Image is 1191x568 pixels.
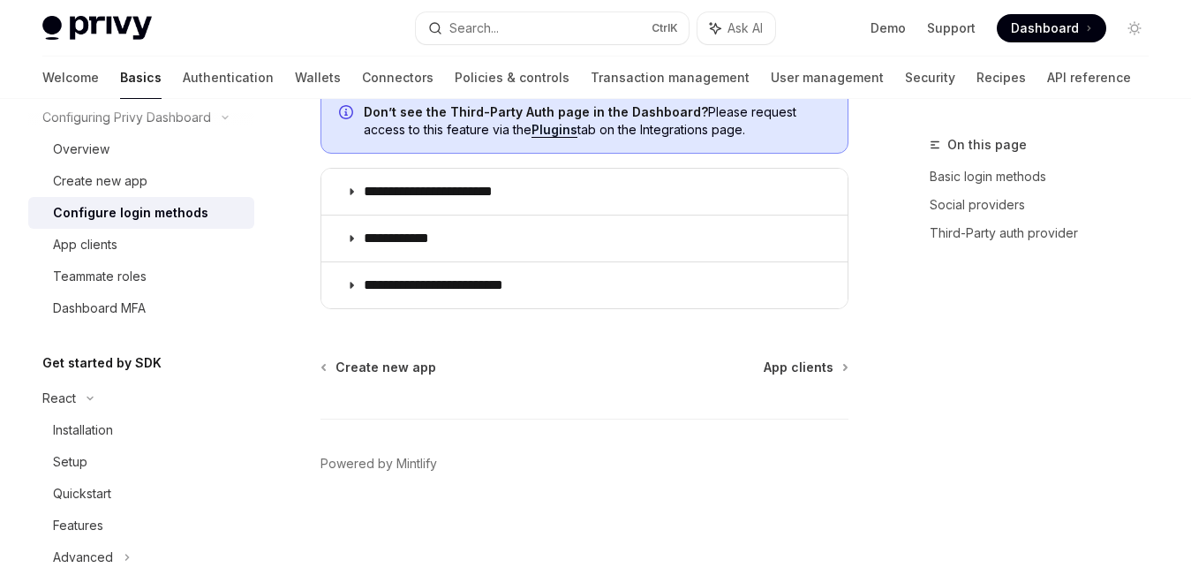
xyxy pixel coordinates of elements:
[416,12,689,44] button: Search...CtrlK
[28,261,254,292] a: Teammate roles
[771,57,884,99] a: User management
[53,234,117,255] div: App clients
[930,219,1163,247] a: Third-Party auth provider
[364,103,830,139] span: Please request access to this feature via the tab on the Integrations page.
[53,451,87,473] div: Setup
[364,104,708,119] strong: Don’t see the Third-Party Auth page in the Dashboard?
[339,105,357,123] svg: Info
[28,133,254,165] a: Overview
[947,134,1027,155] span: On this page
[531,122,577,138] a: Plugins
[28,292,254,324] a: Dashboard MFA
[591,57,750,99] a: Transaction management
[455,57,569,99] a: Policies & controls
[449,18,499,39] div: Search...
[335,359,436,376] span: Create new app
[927,19,976,37] a: Support
[28,478,254,510] a: Quickstart
[997,14,1106,42] a: Dashboard
[362,57,433,99] a: Connectors
[930,163,1163,191] a: Basic login methods
[53,483,111,504] div: Quickstart
[1011,19,1079,37] span: Dashboard
[53,266,147,287] div: Teammate roles
[120,57,162,99] a: Basics
[28,165,254,197] a: Create new app
[28,414,254,446] a: Installation
[871,19,906,37] a: Demo
[976,57,1026,99] a: Recipes
[53,420,113,441] div: Installation
[28,510,254,541] a: Features
[764,359,833,376] span: App clients
[42,16,152,41] img: light logo
[320,455,437,473] a: Powered by Mintlify
[764,359,847,376] a: App clients
[28,197,254,229] a: Configure login methods
[183,57,274,99] a: Authentication
[930,191,1163,219] a: Social providers
[53,515,103,536] div: Features
[53,298,146,319] div: Dashboard MFA
[697,12,775,44] button: Ask AI
[42,388,76,409] div: React
[905,57,955,99] a: Security
[28,446,254,478] a: Setup
[727,19,763,37] span: Ask AI
[322,359,436,376] a: Create new app
[28,229,254,261] a: App clients
[652,21,678,35] span: Ctrl K
[1047,57,1131,99] a: API reference
[42,57,99,99] a: Welcome
[53,547,113,568] div: Advanced
[42,352,162,374] h5: Get started by SDK
[53,202,208,223] div: Configure login methods
[295,57,341,99] a: Wallets
[1120,14,1149,42] button: Toggle dark mode
[53,170,147,192] div: Create new app
[53,139,109,160] div: Overview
